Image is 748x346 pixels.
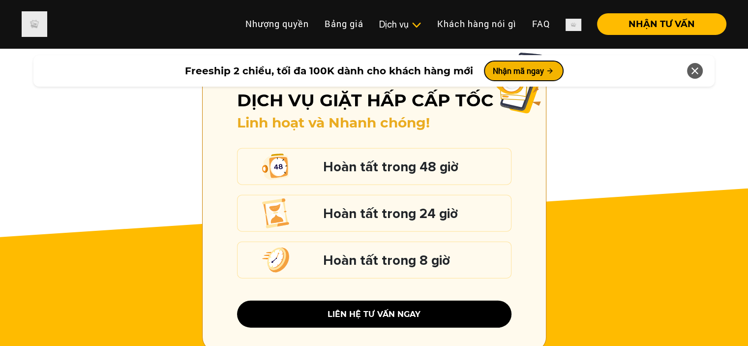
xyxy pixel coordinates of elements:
[597,13,726,35] button: NHẬN TƯ VẤN
[379,18,421,31] div: Dịch vụ
[429,13,524,34] a: Khách hàng nói gì
[184,63,473,78] span: Freeship 2 chiều, tối đa 100K dành cho khách hàng mới
[323,207,506,220] h5: Hoàn tất trong 24 giờ
[238,13,317,34] a: Nhượng quyền
[237,90,511,111] h3: Dịch vụ giặt hấp cấp tốc
[524,13,558,34] a: FAQ
[411,20,421,30] img: subToggleIcon
[589,20,726,29] a: NHẬN TƯ VẤN
[323,254,506,267] h5: Hoàn tất trong 8 giờ
[237,115,511,131] h4: Linh hoạt và Nhanh chóng!
[237,301,511,328] button: liên hệ tư vấn ngay
[317,13,371,34] a: Bảng giá
[323,160,506,173] h5: Hoàn tất trong 48 giờ
[484,61,563,81] button: Nhận mã ngay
